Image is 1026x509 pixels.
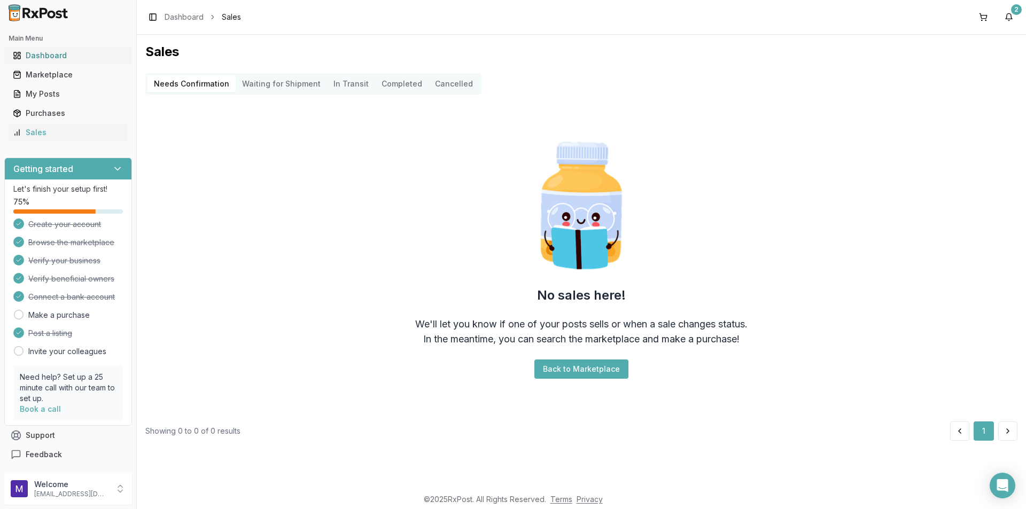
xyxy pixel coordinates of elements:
h2: Main Menu [9,34,128,43]
a: Terms [550,495,572,504]
a: Sales [9,123,128,142]
span: Verify your business [28,255,100,266]
nav: breadcrumb [165,12,241,22]
button: Cancelled [429,75,479,92]
p: Welcome [34,479,108,490]
button: My Posts [4,85,132,103]
a: Dashboard [9,46,128,65]
a: Invite your colleagues [28,346,106,357]
button: Feedback [4,445,132,464]
span: Connect a bank account [28,292,115,302]
div: Marketplace [13,69,123,80]
h3: Getting started [13,162,73,175]
a: Dashboard [165,12,204,22]
a: Privacy [577,495,603,504]
span: Verify beneficial owners [28,273,114,284]
img: RxPost Logo [4,4,73,21]
h1: Sales [145,43,1017,60]
p: [EMAIL_ADDRESS][DOMAIN_NAME] [34,490,108,498]
button: Back to Marketplace [534,359,628,379]
span: Create your account [28,219,101,230]
a: Make a purchase [28,310,90,320]
button: 1 [974,421,994,441]
span: Sales [222,12,241,22]
a: Marketplace [9,65,128,84]
a: Book a call [20,404,61,413]
span: 75 % [13,197,29,207]
div: Purchases [13,108,123,119]
button: In Transit [327,75,375,92]
a: Purchases [9,104,128,123]
button: Waiting for Shipment [236,75,327,92]
a: My Posts [9,84,128,104]
button: 2 [1000,9,1017,26]
div: Showing 0 to 0 of 0 results [145,426,240,436]
div: 2 [1011,4,1022,15]
img: Smart Pill Bottle [513,137,650,274]
div: Sales [13,127,123,138]
h2: No sales here! [537,287,626,304]
button: Support [4,426,132,445]
button: Purchases [4,105,132,122]
span: Post a listing [28,328,72,339]
div: Dashboard [13,50,123,61]
div: In the meantime, you can search the marketplace and make a purchase! [423,332,740,347]
button: Completed [375,75,429,92]
p: Need help? Set up a 25 minute call with our team to set up. [20,372,116,404]
span: Browse the marketplace [28,237,114,248]
button: Needs Confirmation [147,75,236,92]
img: User avatar [11,480,28,497]
p: Let's finish your setup first! [13,184,123,194]
button: Marketplace [4,66,132,83]
span: Feedback [26,449,62,460]
div: Open Intercom Messenger [990,473,1015,498]
div: My Posts [13,89,123,99]
button: Dashboard [4,47,132,64]
div: We'll let you know if one of your posts sells or when a sale changes status. [415,317,748,332]
button: Sales [4,124,132,141]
